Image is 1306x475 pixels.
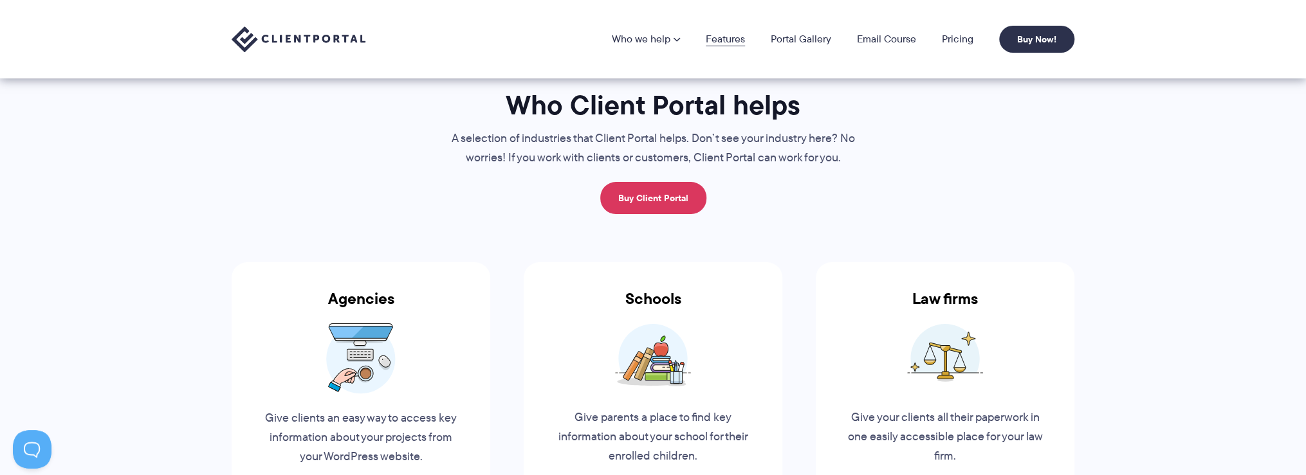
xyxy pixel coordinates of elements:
p: Give clients an easy way to access key information about your projects from your WordPress website. [263,409,459,467]
h3: Schools [524,290,782,323]
p: Give parents a place to find key information about your school for their enrolled children. [555,408,751,466]
h3: Agencies [232,290,490,323]
a: Buy Now! [999,26,1074,53]
h3: Law firms [816,290,1074,323]
a: Email Course [857,34,916,44]
a: Pricing [942,34,973,44]
a: Features [706,34,745,44]
h1: Who Client Portal helps [437,88,869,122]
a: Buy Client Portal [600,182,706,214]
p: A selection of industries that Client Portal helps. Don’t see your industry here? No worries! If ... [437,129,869,168]
iframe: Toggle Customer Support [13,430,51,469]
a: Who we help [612,34,680,44]
p: Give your clients all their paperwork in one easily accessible place for your law firm. [847,408,1043,466]
a: Portal Gallery [771,34,831,44]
